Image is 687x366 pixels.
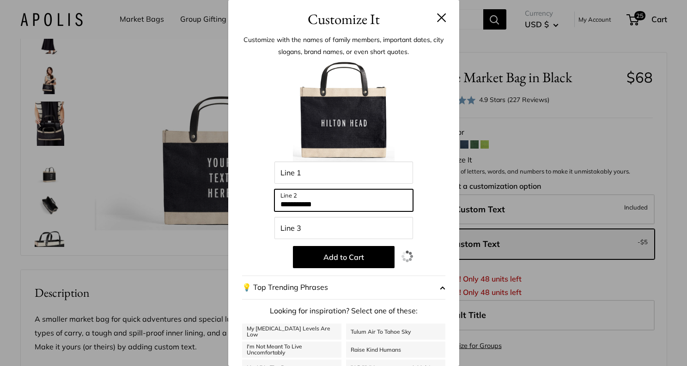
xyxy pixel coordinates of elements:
img: loading.gif [401,251,413,262]
p: Looking for inspiration? Select one of these: [242,304,445,318]
p: Customize with the names of family members, important dates, city slogans, brand names, or even s... [242,34,445,58]
a: Raise Kind Humans [346,342,445,358]
a: My [MEDICAL_DATA] Levels Are Low [242,324,341,340]
img: customizer-prod [293,60,395,162]
a: I'm Not Meant To Live Uncomfortably [242,342,341,358]
h3: Customize It [242,8,445,30]
button: 💡 Top Trending Phrases [242,276,445,300]
button: Add to Cart [293,246,395,268]
a: Tulum Air To Tahoe Sky [346,324,445,340]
